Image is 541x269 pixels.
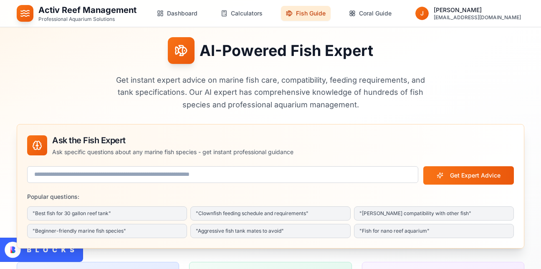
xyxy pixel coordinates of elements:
[434,14,521,21] span: [EMAIL_ADDRESS][DOMAIN_NAME]
[27,193,79,200] span: Popular questions:
[415,7,429,20] span: J
[190,224,350,238] button: "Aggressive fish tank mates to avoid"
[423,166,514,185] button: Get Expert Advice
[27,224,187,238] button: "Beginner-friendly marine fish species"
[281,6,331,21] a: Fish Guide
[344,6,397,21] a: Coral Guide
[434,6,482,14] span: [PERSON_NAME]
[354,206,514,221] button: "[PERSON_NAME] compatibility with other fish"
[190,206,350,221] button: "Clownfish feeding schedule and requirements"
[38,16,137,23] p: Professional Aquarium Solutions
[152,6,202,21] a: Dashboard
[52,134,293,146] div: Ask the Fish Expert
[412,3,524,24] button: J[PERSON_NAME][EMAIL_ADDRESS][DOMAIN_NAME]
[354,224,514,238] button: "Fish for nano reef aquarium"
[200,42,373,59] h1: AI-Powered Fish Expert
[27,206,187,221] button: "Best fish for 30 gallon reef tank"
[52,148,293,156] p: Ask specific questions about any marine fish species - get instant professional guidance
[216,6,268,21] a: Calculators
[110,74,431,111] p: Get instant expert advice on marine fish care, compatibility, feeding requirements, and tank spec...
[38,4,137,16] h1: Activ Reef Management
